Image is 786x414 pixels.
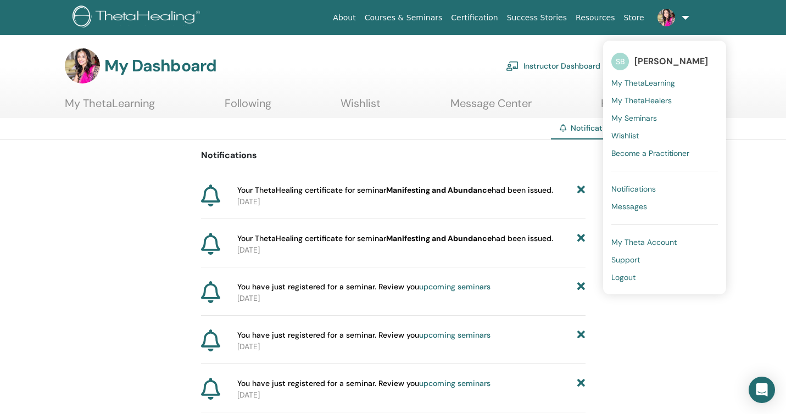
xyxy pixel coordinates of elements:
[237,378,490,389] span: You have just registered for a seminar. Review you
[611,233,718,251] a: My Theta Account
[611,237,677,247] span: My Theta Account
[611,127,718,144] a: Wishlist
[611,96,672,105] span: My ThetaHealers
[611,255,640,265] span: Support
[419,330,490,340] a: upcoming seminars
[386,233,492,243] b: Manifesting and Abundance
[620,8,649,28] a: Store
[601,97,689,118] a: Help & Resources
[611,272,636,282] span: Logout
[506,61,519,71] img: chalkboard-teacher.svg
[611,198,718,215] a: Messages
[749,377,775,403] div: Open Intercom Messenger
[503,8,571,28] a: Success Stories
[611,202,647,211] span: Messages
[611,184,656,194] span: Notifications
[237,293,586,304] p: [DATE]
[450,97,532,118] a: Message Center
[237,341,586,353] p: [DATE]
[611,148,689,158] span: Become a Practitioner
[611,180,718,198] a: Notifications
[237,196,586,208] p: [DATE]
[65,97,155,118] a: My ThetaLearning
[611,109,718,127] a: My Seminars
[237,244,586,256] p: [DATE]
[237,281,490,293] span: You have just registered for a seminar. Review you
[328,8,360,28] a: About
[611,268,718,286] a: Logout
[571,8,620,28] a: Resources
[65,48,100,83] img: default.jpg
[237,233,553,244] span: Your ThetaHealing certificate for seminar had been issued.
[341,97,381,118] a: Wishlist
[237,329,490,341] span: You have just registered for a seminar. Review you
[611,144,718,162] a: Become a Practitioner
[571,123,617,133] span: Notifications
[611,78,675,88] span: My ThetaLearning
[73,5,204,30] img: logo.png
[611,131,639,141] span: Wishlist
[611,49,718,74] a: SB[PERSON_NAME]
[104,56,216,76] h3: My Dashboard
[611,113,657,123] span: My Seminars
[657,9,675,26] img: default.jpg
[419,282,490,292] a: upcoming seminars
[237,389,586,401] p: [DATE]
[360,8,447,28] a: Courses & Seminars
[506,54,600,78] a: Instructor Dashboard
[225,97,271,118] a: Following
[634,55,708,67] span: [PERSON_NAME]
[611,251,718,268] a: Support
[611,92,718,109] a: My ThetaHealers
[386,185,492,195] b: Manifesting and Abundance
[237,184,553,196] span: Your ThetaHealing certificate for seminar had been issued.
[611,74,718,92] a: My ThetaLearning
[201,149,586,162] p: Notifications
[447,8,502,28] a: Certification
[419,378,490,388] a: upcoming seminars
[611,53,629,70] span: SB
